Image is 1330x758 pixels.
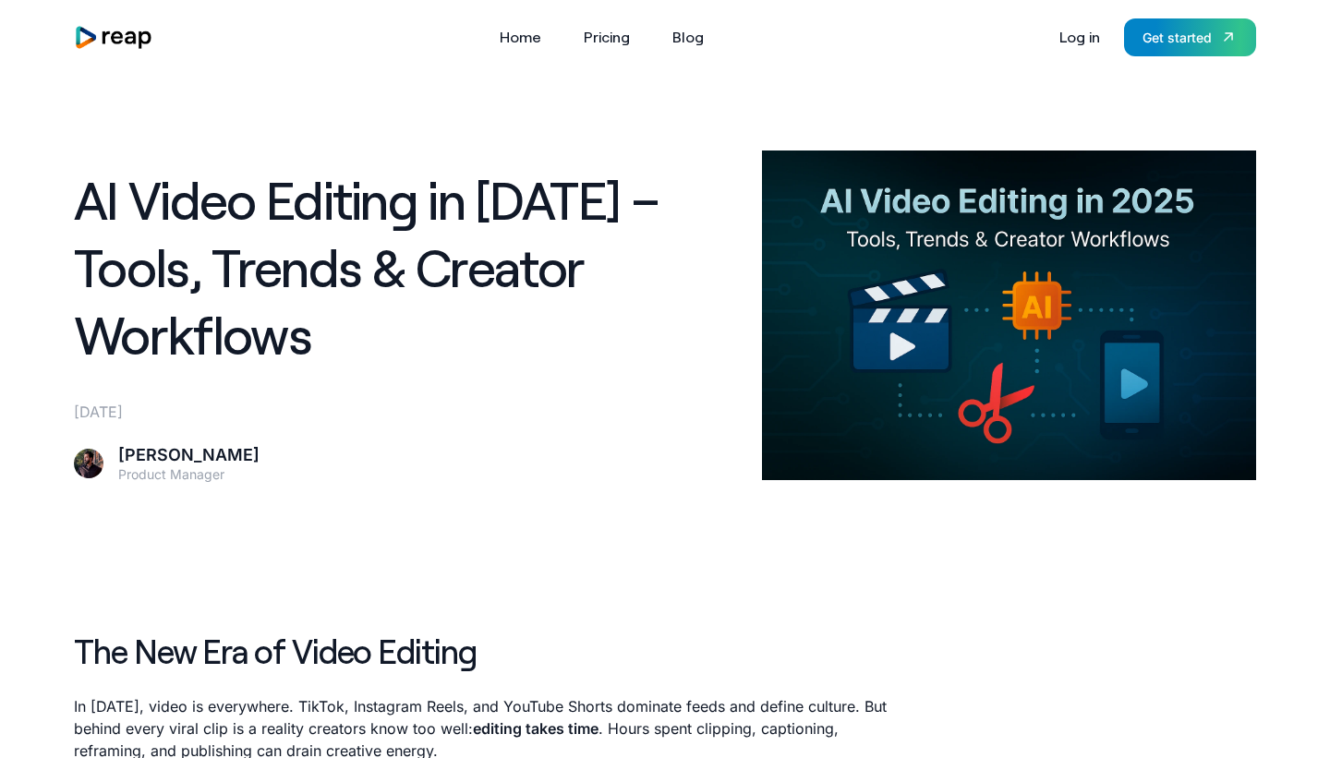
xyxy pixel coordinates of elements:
div: [DATE] [74,401,740,423]
a: Home [490,22,550,52]
a: Get started [1124,18,1256,56]
div: Get started [1143,28,1212,47]
a: Pricing [574,22,639,52]
a: Blog [663,22,713,52]
a: Log in [1050,22,1109,52]
div: [PERSON_NAME] [118,445,260,466]
img: reap logo [74,25,153,50]
h1: AI Video Editing in [DATE] – Tools, Trends & Creator Workflows [74,166,740,367]
div: Product Manager [118,466,260,483]
a: home [74,25,153,50]
h2: The New Era of Video Editing [74,630,909,673]
strong: editing takes time [473,719,598,738]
